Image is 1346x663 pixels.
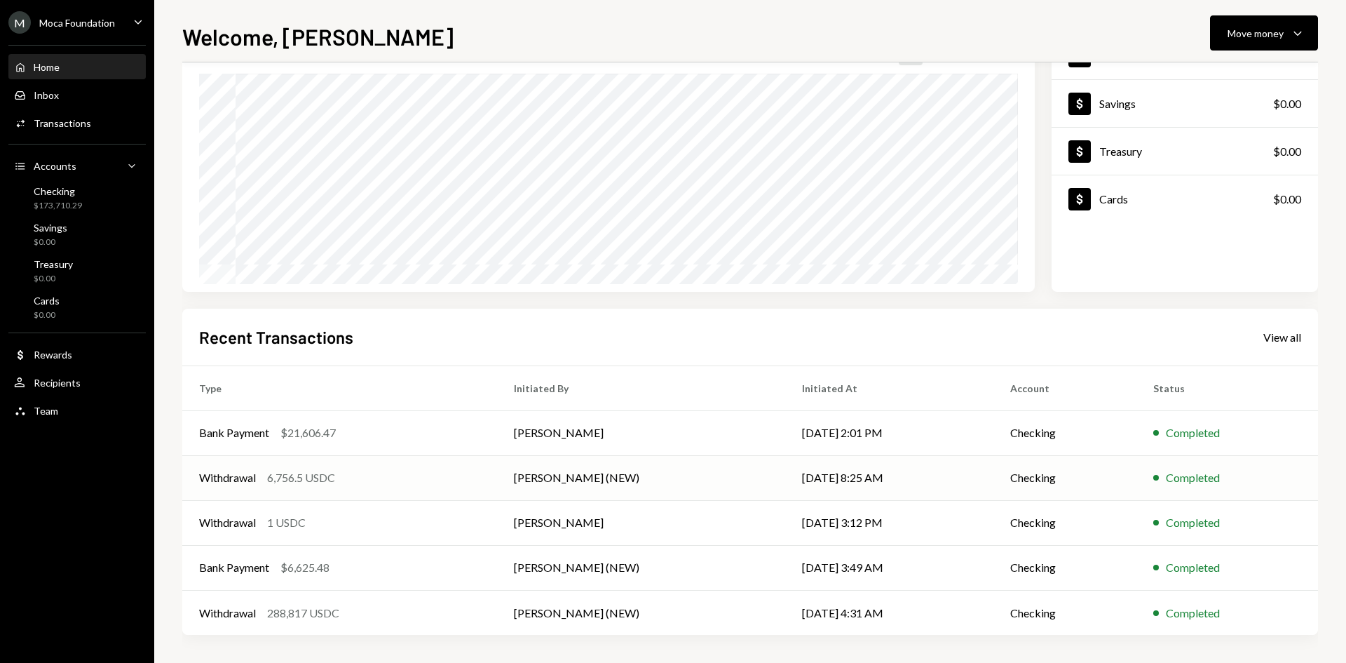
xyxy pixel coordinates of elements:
[1263,330,1301,344] div: View all
[8,153,146,178] a: Accounts
[1099,192,1128,206] div: Cards
[993,410,1137,455] td: Checking
[8,398,146,423] a: Team
[267,469,335,486] div: 6,756.5 USDC
[497,366,785,410] th: Initiated By
[199,605,256,622] div: Withdrawal
[267,605,339,622] div: 288,817 USDC
[182,22,454,51] h1: Welcome, [PERSON_NAME]
[8,254,146,288] a: Treasury$0.00
[199,424,269,441] div: Bank Payment
[497,590,785,635] td: [PERSON_NAME] (NEW)
[1136,366,1318,410] th: Status
[993,590,1137,635] td: Checking
[34,117,91,129] div: Transactions
[199,469,256,486] div: Withdrawal
[8,82,146,107] a: Inbox
[199,326,353,349] h2: Recent Transactions
[8,54,146,79] a: Home
[993,500,1137,545] td: Checking
[34,222,67,234] div: Savings
[34,273,73,285] div: $0.00
[785,455,993,500] td: [DATE] 8:25 AM
[1166,605,1220,622] div: Completed
[34,377,81,389] div: Recipients
[34,160,76,172] div: Accounts
[34,295,60,307] div: Cards
[39,17,115,29] div: Moca Foundation
[8,11,31,34] div: M
[8,181,146,215] a: Checking$173,710.29
[1166,559,1220,576] div: Completed
[497,455,785,500] td: [PERSON_NAME] (NEW)
[993,455,1137,500] td: Checking
[8,217,146,251] a: Savings$0.00
[34,258,73,270] div: Treasury
[267,514,306,531] div: 1 USDC
[34,185,82,197] div: Checking
[8,290,146,324] a: Cards$0.00
[785,545,993,590] td: [DATE] 3:49 AM
[280,559,329,576] div: $6,625.48
[34,405,58,417] div: Team
[1099,145,1142,158] div: Treasury
[34,349,72,361] div: Rewards
[993,366,1137,410] th: Account
[280,424,336,441] div: $21,606.47
[8,370,146,395] a: Recipients
[199,559,269,576] div: Bank Payment
[785,366,993,410] th: Initiated At
[1166,424,1220,441] div: Completed
[497,500,785,545] td: [PERSON_NAME]
[993,545,1137,590] td: Checking
[1099,97,1136,110] div: Savings
[1228,26,1284,41] div: Move money
[34,200,82,212] div: $173,710.29
[1273,143,1301,160] div: $0.00
[497,410,785,455] td: [PERSON_NAME]
[182,366,497,410] th: Type
[8,110,146,135] a: Transactions
[34,89,59,101] div: Inbox
[785,410,993,455] td: [DATE] 2:01 PM
[1052,175,1318,222] a: Cards$0.00
[34,61,60,73] div: Home
[1052,128,1318,175] a: Treasury$0.00
[1052,80,1318,127] a: Savings$0.00
[1166,469,1220,486] div: Completed
[785,590,993,635] td: [DATE] 4:31 AM
[1210,15,1318,51] button: Move money
[497,545,785,590] td: [PERSON_NAME] (NEW)
[8,342,146,367] a: Rewards
[1166,514,1220,531] div: Completed
[1273,95,1301,112] div: $0.00
[785,500,993,545] td: [DATE] 3:12 PM
[199,514,256,531] div: Withdrawal
[1263,329,1301,344] a: View all
[34,309,60,321] div: $0.00
[34,236,67,248] div: $0.00
[1273,191,1301,208] div: $0.00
